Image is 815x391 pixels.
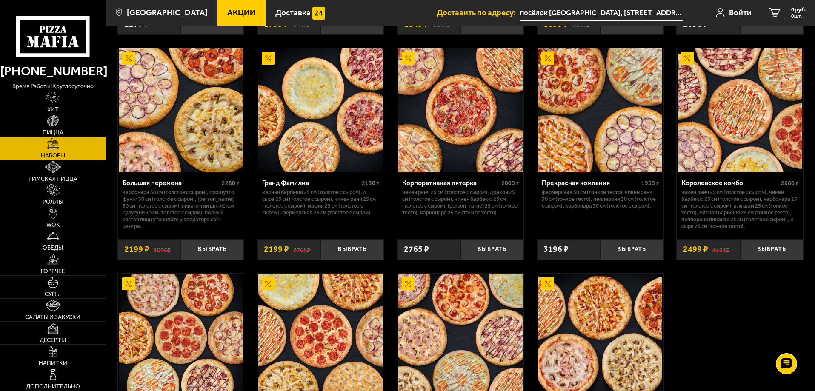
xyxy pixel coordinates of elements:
[41,153,65,159] span: Наборы
[41,268,65,274] span: Горячее
[681,52,694,65] img: Акционный
[124,245,149,254] span: 2199 ₽
[275,9,311,17] span: Доставка
[124,20,149,29] span: 2277 ₽
[43,245,63,251] span: Обеды
[781,180,798,187] span: 2680 г
[538,48,662,172] img: Прекрасная компания
[402,189,519,216] p: Чикен Ранч 25 см (толстое с сыром), Дракон 25 см (толстое с сыром), Чикен Барбекю 25 см (толстое ...
[262,189,379,216] p: Мясная Барбекю 25 см (толстое с сыром), 4 сыра 25 см (толстое с сыром), Чикен Ранч 25 см (толстое...
[40,337,66,343] span: Десерты
[537,48,663,172] a: АкционныйПрекрасная компания
[43,130,63,136] span: Пицца
[119,48,243,172] img: Большая перемена
[712,245,729,254] s: 3393 ₽
[402,277,415,290] img: Акционный
[501,180,519,187] span: 2000 г
[404,20,429,29] span: 1849 ₽
[293,20,310,29] s: 2447 ₽
[227,9,256,17] span: Акции
[791,14,806,19] span: 0 шт.
[362,180,379,187] span: 2130 г
[312,7,325,20] img: 15daf4d41897b9f0e9f617042186c801.svg
[681,179,779,187] div: Королевское комбо
[264,20,289,29] span: 1799 ₽
[681,189,798,230] p: Чикен Ранч 25 см (толстое с сыром), Чикен Барбекю 25 см (толстое с сыром), Карбонара 25 см (толст...
[402,52,415,65] img: Акционный
[46,222,60,228] span: WOK
[264,245,289,254] span: 2199 ₽
[43,199,63,205] span: Роллы
[122,52,135,65] img: Акционный
[123,189,240,230] p: Карбонара 30 см (толстое с сыром), Прошутто Фунги 30 см (толстое с сыром), [PERSON_NAME] 30 см (т...
[600,239,663,260] button: Выбрать
[45,291,61,297] span: Супы
[118,48,244,172] a: АкционныйБольшая перемена
[460,239,523,260] button: Выбрать
[542,179,639,187] div: Прекрасная компания
[262,179,360,187] div: Гранд Фамилиа
[520,5,683,21] span: посёлок Парголово, улица Фёдора Абрамова, 8
[293,245,310,254] s: 2765 ₽
[404,245,429,254] span: 2765 ₽
[47,107,59,113] span: Хит
[641,180,659,187] span: 1950 г
[437,9,520,17] span: Доставить по адресу:
[258,48,383,172] img: Гранд Фамилиа
[398,48,523,172] img: Корпоративная пятерка
[154,245,171,254] s: 3076 ₽
[683,245,708,254] span: 2499 ₽
[25,314,80,320] span: Салаты и закуски
[127,9,208,17] span: [GEOGRAPHIC_DATA]
[678,48,802,172] img: Королевское комбо
[321,239,384,260] button: Выбрать
[543,20,569,29] span: 1699 ₽
[26,384,80,390] span: Дополнительно
[262,277,275,290] img: Акционный
[222,180,239,187] span: 2280 г
[677,48,803,172] a: АкционныйКоролевское комбо
[542,189,659,209] p: Фермерская 30 см (тонкое тесто), Чикен Ранч 30 см (тонкое тесто), Пепперони 30 см (толстое с сыро...
[29,176,77,182] span: Римская пицца
[257,48,384,172] a: АкционныйГранд Фамилиа
[683,20,708,29] span: 2096 ₽
[402,179,500,187] div: Корпоративная пятерка
[181,239,244,260] button: Выбрать
[729,9,752,17] span: Войти
[573,20,590,29] s: 2397 ₽
[543,245,569,254] span: 3196 ₽
[123,179,220,187] div: Большая перемена
[541,52,554,65] img: Акционный
[740,239,803,260] button: Выбрать
[262,52,275,65] img: Акционный
[122,277,135,290] img: Акционный
[520,5,683,21] input: Ваш адрес доставки
[39,360,67,366] span: Напитки
[541,277,554,290] img: Акционный
[433,20,450,29] s: 2047 ₽
[791,7,806,13] span: 0 руб.
[397,48,524,172] a: АкционныйКорпоративная пятерка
